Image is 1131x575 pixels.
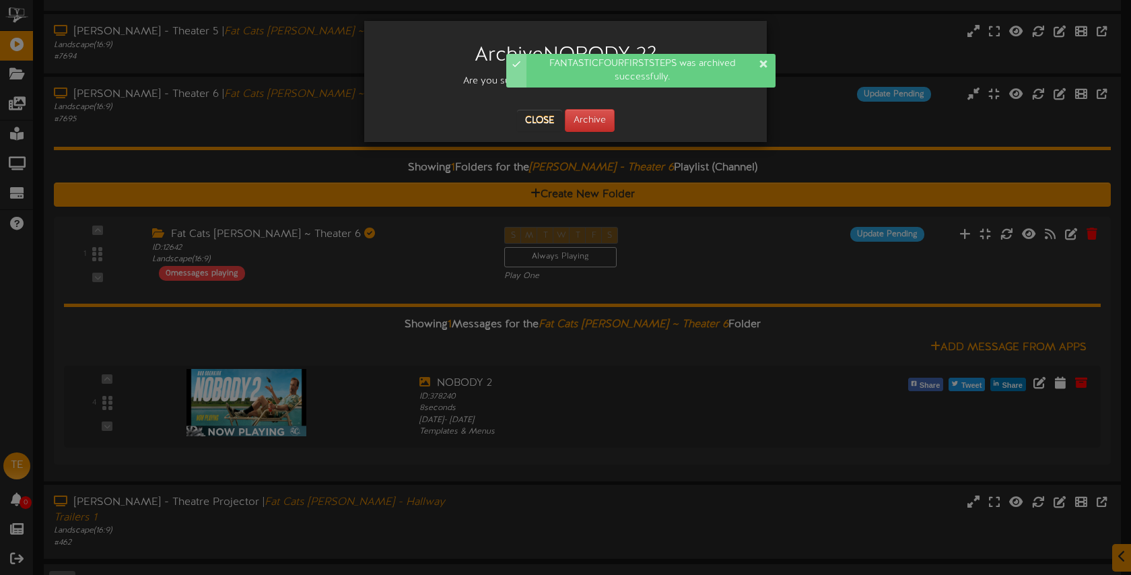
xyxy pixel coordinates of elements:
[384,44,747,67] h2: Archive NOBODY 2 ?
[374,73,757,89] div: Are you sure you want to archive ?
[517,110,562,131] button: Close
[526,54,776,88] div: FANTASTICFOURFIRSTSTEPS was archived successfully.
[565,109,615,132] button: Archive
[758,57,769,71] div: Dismiss this notification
